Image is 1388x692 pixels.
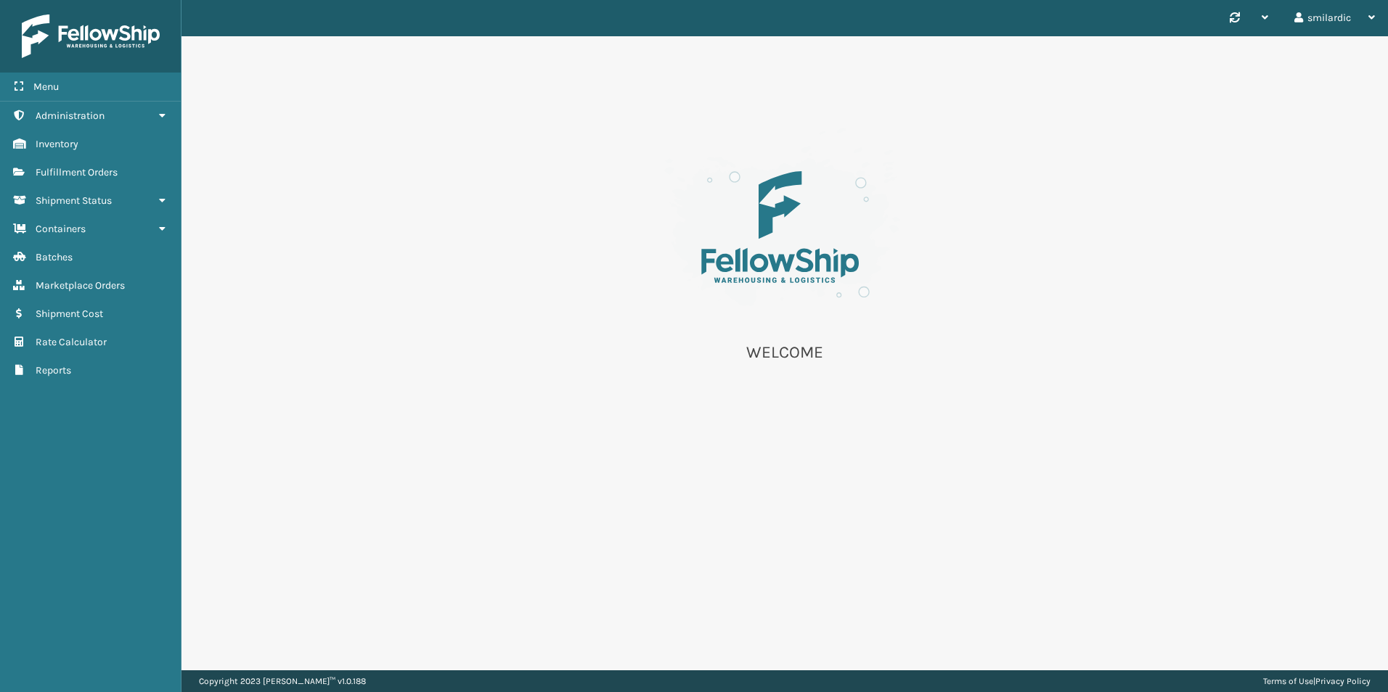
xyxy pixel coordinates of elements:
p: Copyright 2023 [PERSON_NAME]™ v 1.0.188 [199,670,366,692]
p: WELCOME [640,342,930,363]
a: Terms of Use [1263,676,1313,686]
img: es-welcome.8eb42ee4.svg [640,123,930,324]
a: Privacy Policy [1315,676,1371,686]
span: Menu [33,81,59,93]
span: Shipment Cost [36,308,103,320]
span: Fulfillment Orders [36,166,118,178]
span: Containers [36,223,86,235]
span: Marketplace Orders [36,279,125,292]
span: Administration [36,110,105,122]
span: Rate Calculator [36,336,107,348]
div: | [1263,670,1371,692]
span: Shipment Status [36,194,112,207]
span: Reports [36,364,71,376]
span: Batches [36,251,73,263]
span: Inventory [36,138,78,150]
img: logo [22,15,160,58]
